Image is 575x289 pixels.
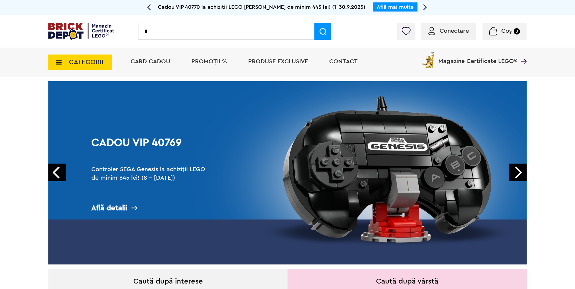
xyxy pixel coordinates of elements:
[514,28,520,35] small: 0
[91,204,212,212] div: Află detalii
[248,58,308,65] a: Produse exclusive
[377,4,414,10] a: Află mai multe
[191,58,227,65] a: PROMOȚII %
[69,59,103,65] span: CATEGORII
[48,81,527,264] a: Cadou VIP 40769Controler SEGA Genesis la achiziții LEGO de minim 645 lei! (8 - [DATE])Află detalii
[501,28,512,34] span: Coș
[91,137,212,159] h1: Cadou VIP 40769
[131,58,170,65] a: Card Cadou
[158,4,365,10] span: Cadou VIP 40770 la achiziții LEGO [PERSON_NAME] de minim 445 lei! (1-30.9.2025)
[428,28,469,34] a: Conectare
[48,164,66,181] a: Prev
[509,164,527,181] a: Next
[438,50,517,64] span: Magazine Certificate LEGO®
[517,50,527,56] a: Magazine Certificate LEGO®
[91,165,212,191] h2: Controler SEGA Genesis la achiziții LEGO de minim 645 lei! (8 - [DATE])
[329,58,358,65] a: Contact
[440,28,469,34] span: Conectare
